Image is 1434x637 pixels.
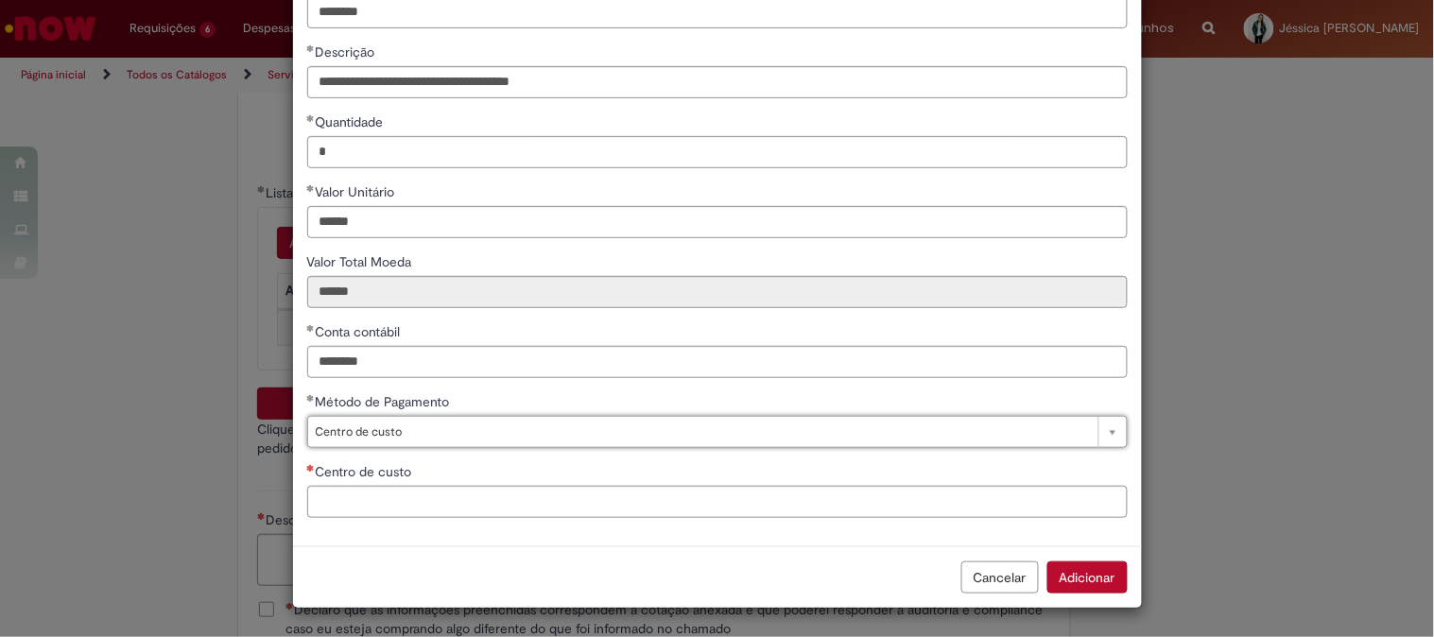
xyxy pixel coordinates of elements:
[316,417,1089,447] span: Centro de custo
[307,486,1128,518] input: Centro de custo
[307,464,316,472] span: Necessários
[307,346,1128,378] input: Conta contábil
[307,253,416,270] span: Somente leitura - Valor Total Moeda
[307,136,1128,168] input: Quantidade
[307,394,316,402] span: Obrigatório Preenchido
[1047,561,1128,594] button: Adicionar
[307,324,316,332] span: Obrigatório Preenchido
[316,183,399,200] span: Valor Unitário
[316,463,416,480] span: Centro de custo
[316,43,379,60] span: Descrição
[307,114,316,122] span: Obrigatório Preenchido
[307,276,1128,308] input: Valor Total Moeda
[961,561,1039,594] button: Cancelar
[316,393,454,410] span: Método de Pagamento
[316,113,388,130] span: Quantidade
[307,44,316,52] span: Obrigatório Preenchido
[316,323,405,340] span: Conta contábil
[307,206,1128,238] input: Valor Unitário
[307,66,1128,98] input: Descrição
[307,184,316,192] span: Obrigatório Preenchido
